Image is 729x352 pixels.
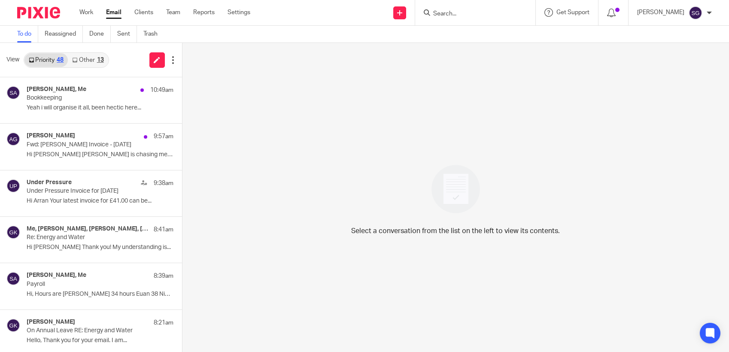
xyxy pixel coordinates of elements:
a: Trash [143,26,164,42]
a: Clients [134,8,153,17]
div: 48 [57,57,64,63]
img: svg%3E [6,319,20,332]
p: Hi [PERSON_NAME] [PERSON_NAME] is chasing me for this... [27,151,173,158]
a: To do [17,26,38,42]
p: 8:39am [154,272,173,280]
p: 8:21am [154,319,173,327]
p: Payroll [27,281,144,288]
p: Yeah i will organise it all, been hectic here... [27,104,173,112]
a: Work [79,8,93,17]
a: Other13 [68,53,108,67]
p: 9:38am [154,179,173,188]
a: Done [89,26,111,42]
p: Hello, Thank you for your email. I am... [27,337,173,344]
p: 9:57am [154,132,173,141]
p: On Annual Leave RE: Energy and Water [27,327,144,334]
h4: Under Pressure [27,179,72,186]
p: Re: Energy and Water [27,234,144,241]
p: 8:41am [154,225,173,234]
img: svg%3E [6,272,20,285]
h4: [PERSON_NAME] [27,132,75,140]
h4: [PERSON_NAME] [27,319,75,326]
img: svg%3E [6,225,20,239]
p: [PERSON_NAME] [637,8,684,17]
input: Search [432,10,510,18]
a: Team [166,8,180,17]
a: Settings [228,8,250,17]
p: 10:49am [150,86,173,94]
h4: [PERSON_NAME], Me [27,272,86,279]
div: 13 [97,57,104,63]
p: Under Pressure Invoice for [DATE] [27,188,144,195]
p: Hi [PERSON_NAME] Thank you! My understanding is... [27,244,173,251]
p: Hi, Hours are [PERSON_NAME] 34 hours Euan 38 Nick... [27,291,173,298]
img: svg%3E [689,6,702,20]
span: Get Support [556,9,589,15]
p: Fwd: [PERSON_NAME] Invoice - [DATE] [27,141,144,149]
a: Sent [117,26,137,42]
a: Reports [193,8,215,17]
span: View [6,55,19,64]
h4: [PERSON_NAME], Me [27,86,86,93]
img: svg%3E [6,179,20,193]
p: Bookkeeping [27,94,144,102]
img: image [426,159,486,219]
p: Select a conversation from the list on the left to view its contents. [351,226,560,236]
a: Reassigned [45,26,83,42]
img: svg%3E [6,86,20,100]
a: Email [106,8,121,17]
p: Hi Arran Your latest invoice for £41.00 can be... [27,197,173,205]
img: Pixie [17,7,60,18]
h4: Me, [PERSON_NAME], [PERSON_NAME], [PERSON_NAME] [27,225,149,233]
img: svg%3E [6,132,20,146]
a: Priority48 [24,53,68,67]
